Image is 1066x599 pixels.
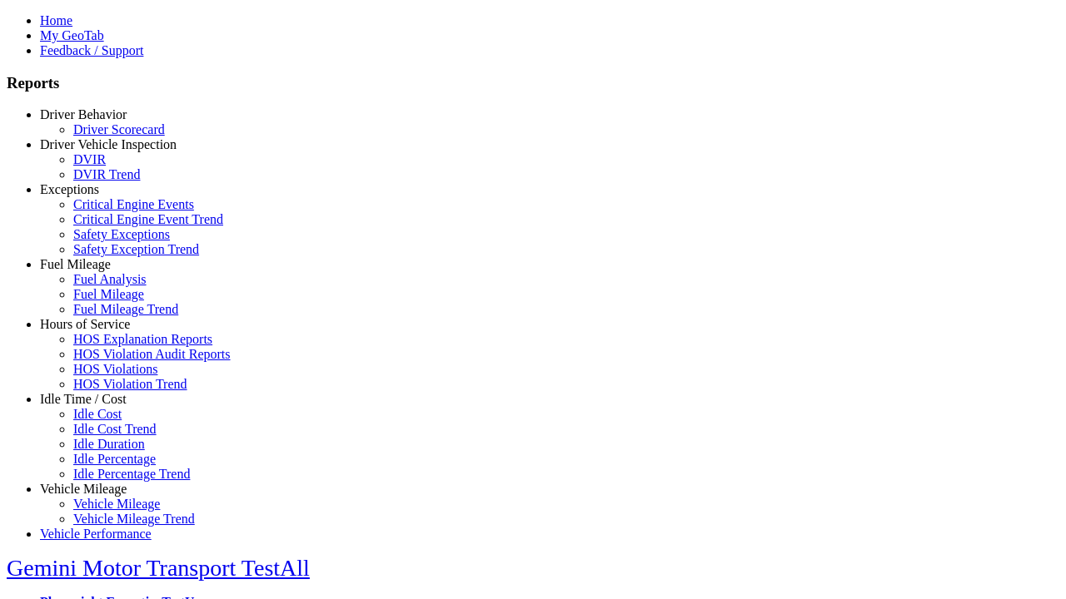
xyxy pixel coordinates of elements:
[73,122,165,136] a: Driver Scorecard
[73,272,147,286] a: Fuel Analysis
[73,407,122,421] a: Idle Cost
[40,527,152,541] a: Vehicle Performance
[73,197,194,211] a: Critical Engine Events
[73,332,212,346] a: HOS Explanation Reports
[73,152,106,166] a: DVIR
[73,467,190,481] a: Idle Percentage Trend
[73,512,195,526] a: Vehicle Mileage Trend
[73,437,145,451] a: Idle Duration
[73,287,144,301] a: Fuel Mileage
[73,302,178,316] a: Fuel Mileage Trend
[40,182,99,196] a: Exceptions
[40,257,111,271] a: Fuel Mileage
[40,107,127,121] a: Driver Behavior
[40,482,127,496] a: Vehicle Mileage
[73,422,157,436] a: Idle Cost Trend
[40,28,104,42] a: My GeoTab
[40,137,177,151] a: Driver Vehicle Inspection
[73,212,223,226] a: Critical Engine Event Trend
[7,555,310,581] a: Gemini Motor Transport TestAll
[7,74,1059,92] h3: Reports
[73,497,160,511] a: Vehicle Mileage
[73,242,199,256] a: Safety Exception Trend
[40,43,143,57] a: Feedback / Support
[40,392,127,406] a: Idle Time / Cost
[73,452,156,466] a: Idle Percentage
[73,227,170,241] a: Safety Exceptions
[73,167,140,181] a: DVIR Trend
[73,377,187,391] a: HOS Violation Trend
[40,317,130,331] a: Hours of Service
[73,347,231,361] a: HOS Violation Audit Reports
[73,362,157,376] a: HOS Violations
[40,13,72,27] a: Home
